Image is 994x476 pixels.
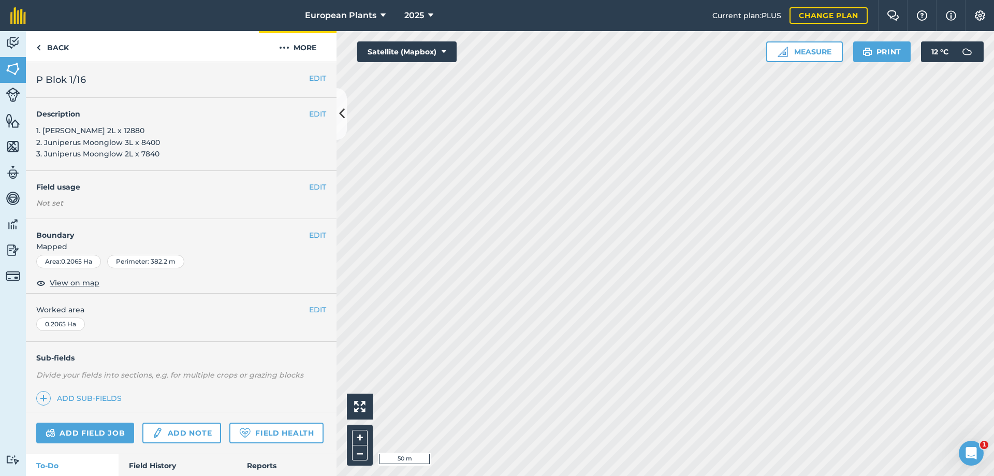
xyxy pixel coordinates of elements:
[6,113,20,128] img: svg+xml;base64,PHN2ZyB4bWxucz0iaHR0cDovL3d3dy53My5vcmcvMjAwMC9zdmciIHdpZHRoPSI1NiIgaGVpZ2h0PSI2MC...
[309,229,326,241] button: EDIT
[916,10,928,21] img: A question mark icon
[36,255,101,268] div: Area : 0.2065 Ha
[152,427,163,439] img: svg+xml;base64,PD94bWwgdmVyc2lvbj0iMS4wIiBlbmNvZGluZz0idXRmLTgiPz4KPCEtLSBHZW5lcmF0b3I6IEFkb2JlIE...
[352,430,368,445] button: +
[50,277,99,289] span: View on map
[790,7,868,24] a: Change plan
[259,31,337,62] button: More
[6,191,20,206] img: svg+xml;base64,PD94bWwgdmVyc2lvbj0iMS4wIiBlbmNvZGluZz0idXRmLTgiPz4KPCEtLSBHZW5lcmF0b3I6IEFkb2JlIE...
[863,46,872,58] img: svg+xml;base64,PHN2ZyB4bWxucz0iaHR0cDovL3d3dy53My5vcmcvMjAwMC9zdmciIHdpZHRoPSIxOSIgaGVpZ2h0PSIyNC...
[36,41,41,54] img: svg+xml;base64,PHN2ZyB4bWxucz0iaHR0cDovL3d3dy53My5vcmcvMjAwMC9zdmciIHdpZHRoPSI5IiBoZWlnaHQ9IjI0Ii...
[36,391,126,406] a: Add sub-fields
[309,108,326,120] button: EDIT
[36,423,134,443] a: Add field job
[6,61,20,77] img: svg+xml;base64,PHN2ZyB4bWxucz0iaHR0cDovL3d3dy53My5vcmcvMjAwMC9zdmciIHdpZHRoPSI1NiIgaGVpZ2h0PSI2MC...
[766,41,843,62] button: Measure
[309,181,326,193] button: EDIT
[142,423,221,443] a: Add note
[107,255,184,268] div: Perimeter : 382.2 m
[36,73,86,87] span: P Blok 1/16
[36,198,326,208] div: Not set
[26,241,337,252] span: Mapped
[921,41,984,62] button: 12 °C
[26,31,79,62] a: Back
[6,139,20,154] img: svg+xml;base64,PHN2ZyB4bWxucz0iaHR0cDovL3d3dy53My5vcmcvMjAwMC9zdmciIHdpZHRoPSI1NiIgaGVpZ2h0PSI2MC...
[6,35,20,51] img: svg+xml;base64,PD94bWwgdmVyc2lvbj0iMS4wIiBlbmNvZGluZz0idXRmLTgiPz4KPCEtLSBHZW5lcmF0b3I6IEFkb2JlIE...
[46,427,55,439] img: svg+xml;base64,PD94bWwgdmVyc2lvbj0iMS4wIiBlbmNvZGluZz0idXRmLTgiPz4KPCEtLSBHZW5lcmF0b3I6IEFkb2JlIE...
[279,41,289,54] img: svg+xml;base64,PHN2ZyB4bWxucz0iaHR0cDovL3d3dy53My5vcmcvMjAwMC9zdmciIHdpZHRoPSIyMCIgaGVpZ2h0PSIyNC...
[404,9,424,22] span: 2025
[352,445,368,460] button: –
[931,41,948,62] span: 12 ° C
[309,73,326,84] button: EDIT
[36,108,326,120] h4: Description
[36,126,160,158] span: 1. [PERSON_NAME] 2L x 12880 2. Juniperus Moonglow 3L x 8400 3. Juniperus Moonglow 2L x 7840
[36,277,99,289] button: View on map
[305,9,376,22] span: European Plants
[26,352,337,364] h4: Sub-fields
[6,269,20,283] img: svg+xml;base64,PD94bWwgdmVyc2lvbj0iMS4wIiBlbmNvZGluZz0idXRmLTgiPz4KPCEtLSBHZW5lcmF0b3I6IEFkb2JlIE...
[6,455,20,465] img: svg+xml;base64,PD94bWwgdmVyc2lvbj0iMS4wIiBlbmNvZGluZz0idXRmLTgiPz4KPCEtLSBHZW5lcmF0b3I6IEFkb2JlIE...
[36,181,309,193] h4: Field usage
[6,242,20,258] img: svg+xml;base64,PD94bWwgdmVyc2lvbj0iMS4wIiBlbmNvZGluZz0idXRmLTgiPz4KPCEtLSBHZW5lcmF0b3I6IEFkb2JlIE...
[36,370,303,380] em: Divide your fields into sections, e.g. for multiple crops or grazing blocks
[357,41,457,62] button: Satellite (Mapbox)
[6,88,20,102] img: svg+xml;base64,PD94bWwgdmVyc2lvbj0iMS4wIiBlbmNvZGluZz0idXRmLTgiPz4KPCEtLSBHZW5lcmF0b3I6IEFkb2JlIE...
[229,423,323,443] a: Field Health
[6,217,20,232] img: svg+xml;base64,PD94bWwgdmVyc2lvbj0iMS4wIiBlbmNvZGluZz0idXRmLTgiPz4KPCEtLSBHZW5lcmF0b3I6IEFkb2JlIE...
[309,304,326,315] button: EDIT
[887,10,899,21] img: Two speech bubbles overlapping with the left bubble in the forefront
[36,277,46,289] img: svg+xml;base64,PHN2ZyB4bWxucz0iaHR0cDovL3d3dy53My5vcmcvMjAwMC9zdmciIHdpZHRoPSIxOCIgaGVpZ2h0PSIyNC...
[946,9,956,22] img: svg+xml;base64,PHN2ZyB4bWxucz0iaHR0cDovL3d3dy53My5vcmcvMjAwMC9zdmciIHdpZHRoPSIxNyIgaGVpZ2h0PSIxNy...
[26,219,309,241] h4: Boundary
[959,441,984,466] iframe: Intercom live chat
[778,47,788,57] img: Ruler icon
[974,10,986,21] img: A cog icon
[6,165,20,180] img: svg+xml;base64,PD94bWwgdmVyc2lvbj0iMS4wIiBlbmNvZGluZz0idXRmLTgiPz4KPCEtLSBHZW5lcmF0b3I6IEFkb2JlIE...
[957,41,977,62] img: svg+xml;base64,PD94bWwgdmVyc2lvbj0iMS4wIiBlbmNvZGluZz0idXRmLTgiPz4KPCEtLSBHZW5lcmF0b3I6IEFkb2JlIE...
[40,392,47,405] img: svg+xml;base64,PHN2ZyB4bWxucz0iaHR0cDovL3d3dy53My5vcmcvMjAwMC9zdmciIHdpZHRoPSIxNCIgaGVpZ2h0PSIyNC...
[980,441,988,449] span: 1
[354,401,366,412] img: Four arrows, one pointing top left, one top right, one bottom right and the last bottom left
[712,10,781,21] span: Current plan : PLUS
[36,304,326,315] span: Worked area
[853,41,911,62] button: Print
[36,318,85,331] div: 0.2065 Ha
[10,7,26,24] img: fieldmargin Logo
